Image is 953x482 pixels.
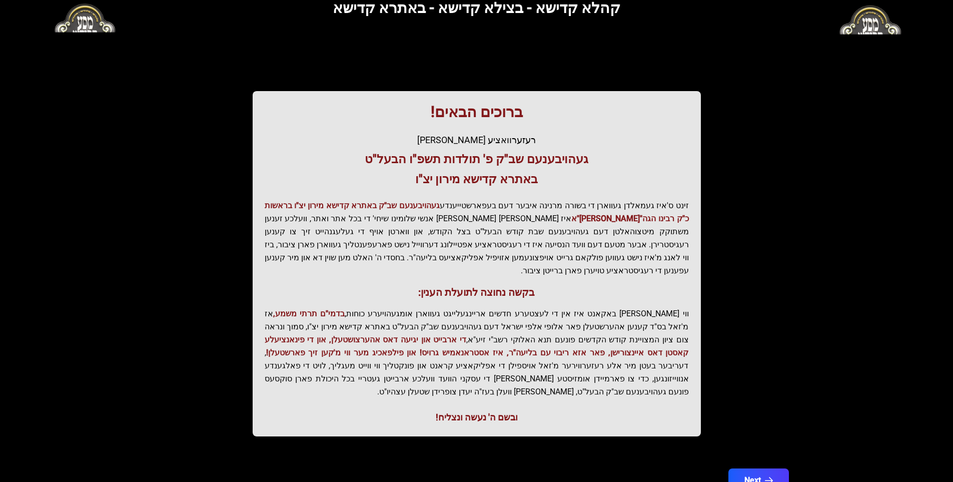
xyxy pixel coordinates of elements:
[265,285,689,299] h3: בקשה נחוצה לתועלת הענין:
[265,171,689,187] h3: באתרא קדישא מירון יצ"ו
[265,151,689,167] h3: געהויבענעם שב"ק פ' תולדות תשפ"ו הבעל"ט
[265,199,689,277] p: זינט ס'איז געמאלדן געווארן די בשורה מרנינה איבער דעם בעפארשטייענדע איז [PERSON_NAME] [PERSON_NAME...
[265,103,689,121] h1: ברוכים הבאים!
[265,133,689,147] div: רעזערוואציע [PERSON_NAME]
[273,309,345,318] span: בדמי"ם תרתי משמע,
[265,410,689,424] div: ובשם ה' נעשה ונצליח!
[265,335,689,357] span: די ארבייט און יגיעה דאס אהערצושטעלן, און די פינאנציעלע קאסטן דאס איינצורישן, פאר אזא ריבוי עם בלי...
[265,307,689,398] p: ווי [PERSON_NAME] באקאנט איז אין די לעצטערע חדשים אריינגעלייגט געווארן אומגעהויערע כוחות, אז מ'זא...
[265,201,689,223] span: געהויבענעם שב"ק באתרא קדישא מירון יצ"ו בראשות כ"ק רבינו הגה"[PERSON_NAME]"א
